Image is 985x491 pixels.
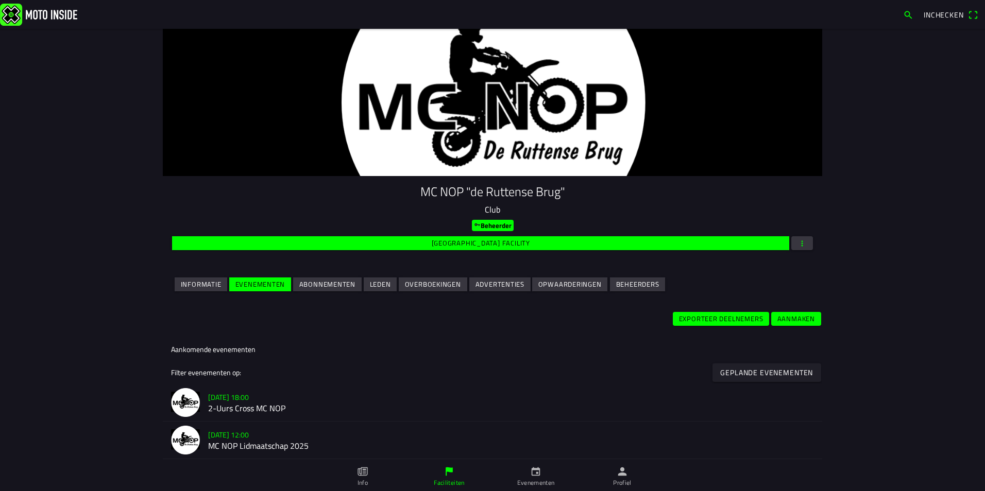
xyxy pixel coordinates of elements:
[358,478,368,487] ion-label: Info
[472,220,514,231] ion-badge: Beheerder
[617,466,628,477] ion-icon: person
[610,277,665,291] ion-button: Beheerders
[673,312,769,326] ion-button: Exporteer deelnemers
[172,236,789,250] ion-button: [GEOGRAPHIC_DATA] facility
[444,466,455,477] ion-icon: flag
[208,392,249,402] ion-text: [DATE] 18:00
[171,203,814,216] p: Club
[208,404,814,413] h2: 2-Uurs Cross MC NOP
[171,367,241,378] ion-label: Filter evenementen op:
[171,184,814,199] h1: MC NOP "de Ruttense Brug"
[175,277,227,291] ion-button: Informatie
[171,388,200,417] img: z4OA0VIirXUWk1e4CfSck5GOOOl9asez4QfnKuOP.png
[208,441,814,451] h2: MC NOP Lidmaatschap 2025
[293,277,362,291] ion-button: Abonnementen
[229,277,291,291] ion-button: Evenementen
[532,277,607,291] ion-button: Opwaarderingen
[721,369,813,376] ion-text: Geplande evenementen
[474,221,481,228] ion-icon: key
[530,466,541,477] ion-icon: calendar
[208,429,249,440] ion-text: [DATE] 12:00
[613,478,632,487] ion-label: Profiel
[399,277,467,291] ion-button: Overboekingen
[171,344,256,355] ion-label: Aankomende evenementen
[364,277,397,291] ion-button: Leden
[517,478,555,487] ion-label: Evenementen
[919,6,983,23] a: Incheckenqr scanner
[434,478,464,487] ion-label: Faciliteiten
[771,312,821,326] ion-button: Aanmaken
[357,466,368,477] ion-icon: paper
[469,277,531,291] ion-button: Advertenties
[898,6,919,23] a: search
[924,9,964,20] span: Inchecken
[171,426,200,454] img: GmdhPuAHibeqhJsKIY2JiwLbclnkXaGSfbvBl2T8.png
